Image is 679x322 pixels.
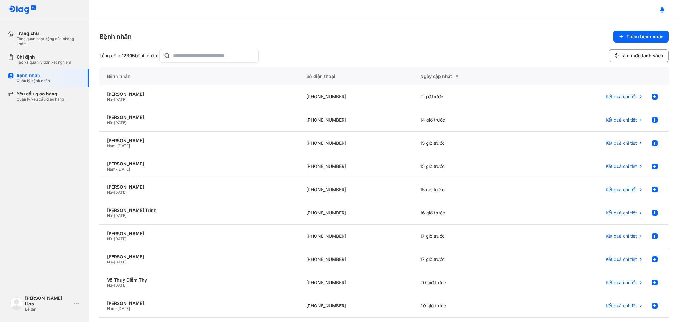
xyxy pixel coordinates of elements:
div: [PERSON_NAME] Hợp [25,295,71,307]
span: Nữ [107,120,112,125]
span: - [112,236,114,241]
div: Bệnh nhân [99,67,299,85]
div: [PERSON_NAME] [107,254,291,260]
div: [PHONE_NUMBER] [299,294,413,318]
div: 16 giờ trước [413,201,527,225]
span: - [112,190,114,195]
div: Tạo và quản lý đơn xét nghiệm [17,60,71,65]
span: - [116,306,117,311]
span: Kết quả chi tiết [606,303,637,309]
div: Chỉ định [17,54,71,60]
div: [PERSON_NAME] [107,161,291,167]
span: [DATE] [114,120,126,125]
span: Nữ [107,260,112,264]
div: [PHONE_NUMBER] [299,178,413,201]
span: 12305 [122,53,135,58]
span: Kết quả chi tiết [606,256,637,262]
div: [PHONE_NUMBER] [299,201,413,225]
div: [PERSON_NAME] [107,138,291,143]
div: 14 giờ trước [413,108,527,132]
span: - [116,167,117,171]
div: [PHONE_NUMBER] [299,248,413,271]
button: Thêm bệnh nhân [613,31,669,43]
span: [DATE] [117,306,130,311]
div: Bệnh nhân [17,73,50,78]
div: [PHONE_NUMBER] [299,225,413,248]
span: - [112,283,114,288]
span: Kết quả chi tiết [606,94,637,100]
div: [PERSON_NAME] [107,115,291,120]
div: Trang chủ [17,31,81,36]
div: [PERSON_NAME] Trinh [107,207,291,213]
div: Ngày cập nhật [420,73,519,80]
div: [PHONE_NUMBER] [299,85,413,108]
button: Làm mới danh sách [609,49,669,62]
span: [DATE] [114,97,126,102]
span: Kết quả chi tiết [606,164,637,169]
div: [PERSON_NAME] [107,300,291,306]
span: [DATE] [114,283,126,288]
img: logo [9,5,36,15]
div: [PERSON_NAME] [107,184,291,190]
span: Nữ [107,97,112,102]
span: [DATE] [117,167,130,171]
div: Quản lý bệnh nhân [17,78,50,83]
span: Nữ [107,283,112,288]
span: Kết quả chi tiết [606,210,637,216]
div: Tổng quan hoạt động của phòng khám [17,36,81,46]
div: [PERSON_NAME] [107,231,291,236]
div: [PHONE_NUMBER] [299,132,413,155]
span: Nữ [107,190,112,195]
span: Nữ [107,236,112,241]
div: 15 giờ trước [413,155,527,178]
div: 15 giờ trước [413,178,527,201]
span: Làm mới danh sách [620,53,663,59]
div: 17 giờ trước [413,248,527,271]
div: Quản lý yêu cầu giao hàng [17,97,64,102]
span: Nam [107,306,116,311]
span: Kết quả chi tiết [606,280,637,285]
div: Lễ tân [25,307,71,312]
span: Kết quả chi tiết [606,140,637,146]
span: - [112,260,114,264]
span: Kết quả chi tiết [606,233,637,239]
span: - [112,97,114,102]
div: [PERSON_NAME] [107,91,291,97]
span: [DATE] [114,213,126,218]
div: Yêu cầu giao hàng [17,91,64,97]
span: Nam [107,143,116,148]
span: [DATE] [114,260,126,264]
span: Kết quả chi tiết [606,117,637,123]
span: Thêm bệnh nhân [626,34,664,39]
span: [DATE] [114,190,126,195]
div: [PHONE_NUMBER] [299,108,413,132]
div: 15 giờ trước [413,132,527,155]
span: - [112,213,114,218]
div: Võ Thùy Diễm Thy [107,277,291,283]
div: Bệnh nhân [99,32,131,41]
span: - [116,143,117,148]
div: 20 giờ trước [413,294,527,318]
span: Nam [107,167,116,171]
div: [PHONE_NUMBER] [299,155,413,178]
div: Số điện thoại [299,67,413,85]
div: 20 giờ trước [413,271,527,294]
div: 17 giờ trước [413,225,527,248]
span: Nữ [107,213,112,218]
div: Tổng cộng bệnh nhân [99,53,157,59]
div: [PHONE_NUMBER] [299,271,413,294]
span: [DATE] [117,143,130,148]
span: - [112,120,114,125]
span: Kết quả chi tiết [606,187,637,192]
img: logo [10,297,23,310]
div: 2 giờ trước [413,85,527,108]
span: [DATE] [114,236,126,241]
